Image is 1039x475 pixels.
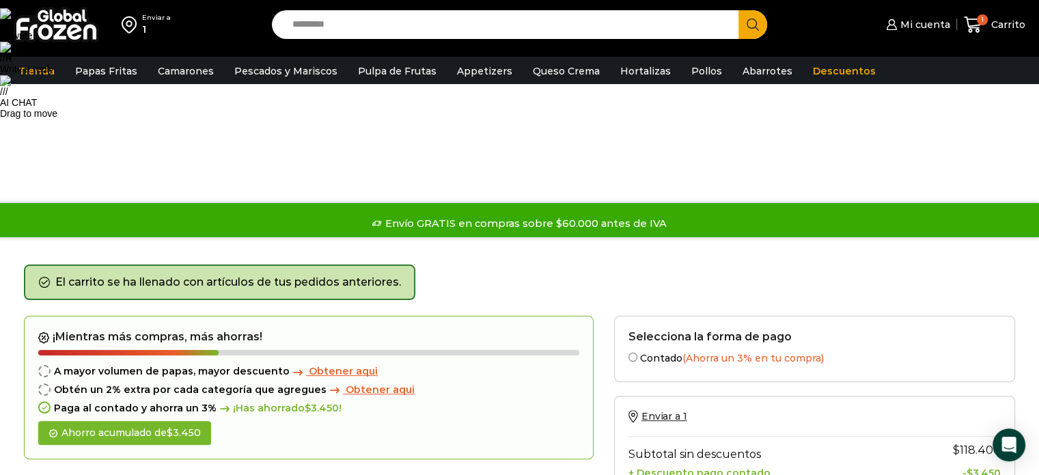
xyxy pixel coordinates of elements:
label: Contado [628,350,1001,364]
span: Obtener aqui [346,383,415,396]
div: Ahorro acumulado de [38,421,211,445]
a: Obtener aqui [290,366,378,377]
input: Contado(Ahorra un 3% en tu compra) [628,353,637,362]
span: (Ahorra un 3% en tu compra) [682,352,824,364]
a: Enviar a 1 [628,410,687,422]
span: $ [167,426,173,439]
h2: ¡Mientras más compras, más ahorras! [38,330,579,344]
span: Enviar a 1 [641,410,687,422]
div: Paga al contado y ahorra un 3% [38,403,579,414]
bdi: 118.400 [953,444,1001,457]
th: Subtotal sin descuentos [628,437,917,464]
h2: Selecciona la forma de pago [628,330,1001,343]
bdi: 3.450 [167,426,201,439]
div: El carrito se ha llenado con artículos de tus pedidos anteriores. [24,264,415,300]
bdi: 3.450 [305,402,339,414]
a: Obtener aqui [327,384,415,396]
span: $ [305,402,311,414]
div: Obtén un 2% extra por cada categoría que agregues [38,384,579,396]
span: $ [953,444,960,457]
div: A mayor volumen de papas, mayor descuento [38,366,579,377]
span: ¡Has ahorrado ! [217,403,342,414]
span: Obtener aqui [309,365,378,377]
div: Open Intercom Messenger [993,429,1025,461]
